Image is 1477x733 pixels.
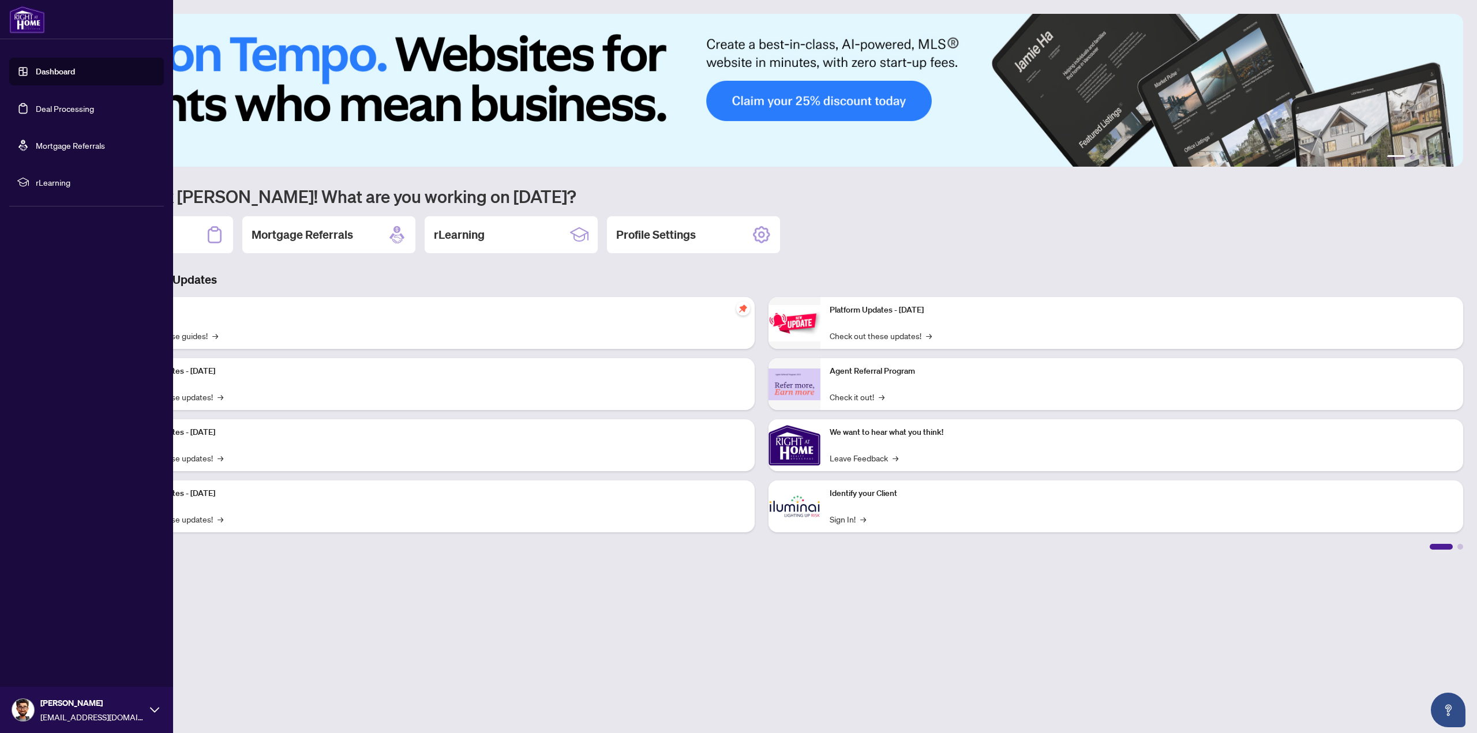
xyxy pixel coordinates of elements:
a: Check it out!→ [830,390,884,403]
span: → [879,390,884,403]
span: → [860,513,866,525]
p: Platform Updates - [DATE] [121,365,745,378]
a: Mortgage Referrals [36,140,105,151]
span: → [218,452,223,464]
img: Platform Updates - June 23, 2025 [769,305,820,341]
span: → [926,329,932,342]
span: → [212,329,218,342]
button: 6 [1447,155,1452,160]
button: 2 [1410,155,1415,160]
span: → [218,390,223,403]
img: Slide 0 [60,14,1463,167]
img: Agent Referral Program [769,369,820,400]
img: Profile Icon [12,699,34,721]
button: Open asap [1431,693,1465,727]
h2: Profile Settings [616,227,696,243]
p: We want to hear what you think! [830,426,1454,439]
a: Dashboard [36,66,75,77]
p: Identify your Client [830,487,1454,500]
button: 3 [1419,155,1424,160]
a: Leave Feedback→ [830,452,898,464]
a: Sign In!→ [830,513,866,525]
button: 1 [1387,155,1405,160]
p: Platform Updates - [DATE] [121,426,745,439]
p: Self-Help [121,304,745,317]
span: → [893,452,898,464]
button: 4 [1429,155,1433,160]
span: rLearning [36,176,156,189]
p: Platform Updates - [DATE] [830,304,1454,317]
h1: Welcome back [PERSON_NAME]! What are you working on [DATE]? [60,185,1463,207]
span: [EMAIL_ADDRESS][DOMAIN_NAME] [40,711,144,723]
span: → [218,513,223,525]
button: 5 [1438,155,1442,160]
span: [PERSON_NAME] [40,697,144,709]
p: Platform Updates - [DATE] [121,487,745,500]
span: pushpin [736,302,750,315]
h2: Mortgage Referrals [252,227,353,243]
img: We want to hear what you think! [769,419,820,471]
h3: Brokerage & Industry Updates [60,272,1463,288]
img: Identify your Client [769,480,820,532]
h2: rLearning [434,227,485,243]
img: logo [9,6,45,33]
p: Agent Referral Program [830,365,1454,378]
a: Check out these updates!→ [830,329,932,342]
a: Deal Processing [36,103,94,114]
